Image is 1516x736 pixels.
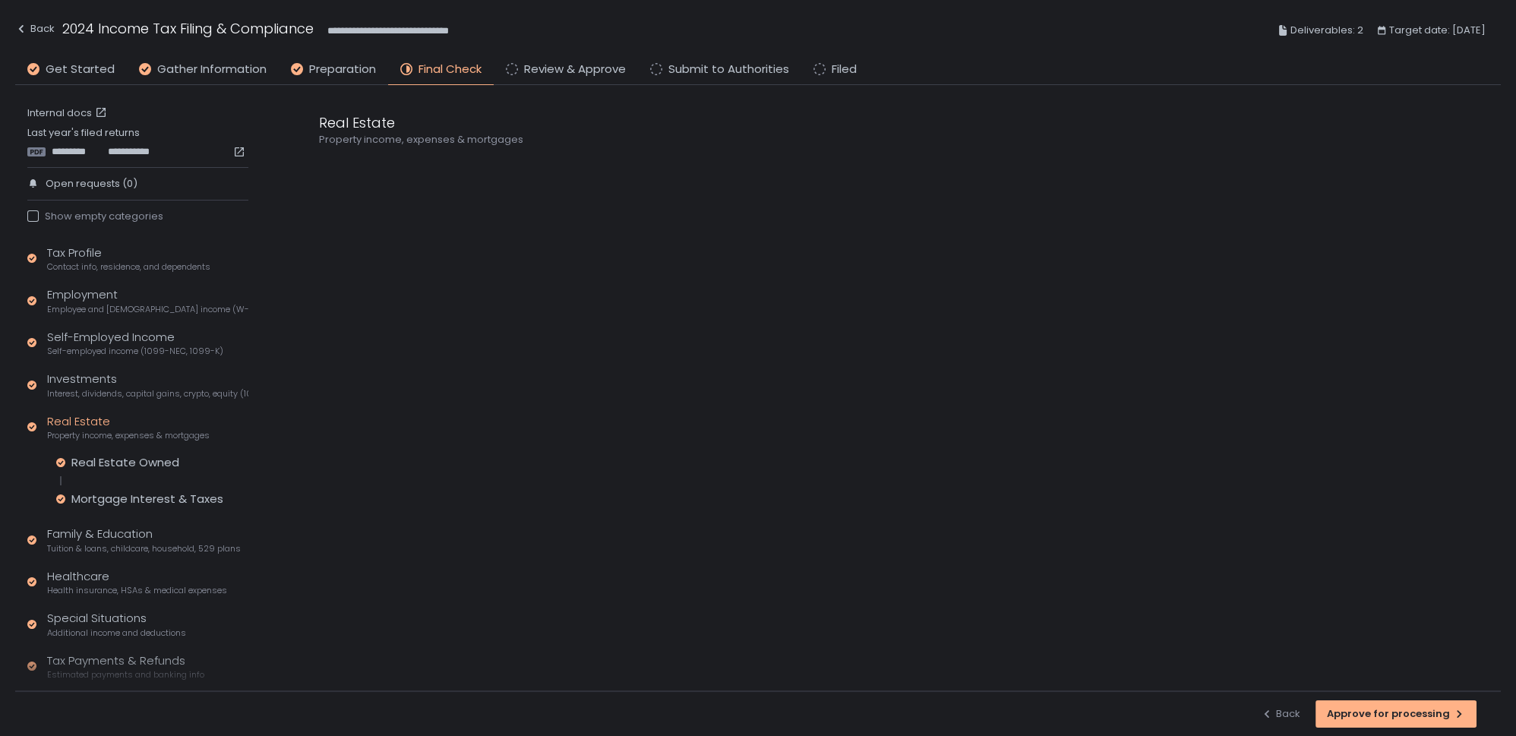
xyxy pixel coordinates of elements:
[1315,700,1477,728] button: Approve for processing
[71,455,179,470] div: Real Estate Owned
[47,304,248,315] span: Employee and [DEMOGRAPHIC_DATA] income (W-2s)
[668,61,789,78] span: Submit to Authorities
[47,585,227,596] span: Health insurance, HSAs & medical expenses
[309,61,376,78] span: Preparation
[1261,707,1300,721] div: Back
[47,261,210,273] span: Contact info, residence, and dependents
[1389,21,1486,39] span: Target date: [DATE]
[47,371,248,400] div: Investments
[46,61,115,78] span: Get Started
[27,106,110,120] a: Internal docs
[832,61,857,78] span: Filed
[47,329,223,358] div: Self-Employed Income
[62,18,314,39] h1: 2024 Income Tax Filing & Compliance
[47,627,186,639] span: Additional income and deductions
[47,388,248,400] span: Interest, dividends, capital gains, crypto, equity (1099s, K-1s)
[1290,21,1363,39] span: Deliverables: 2
[1261,700,1300,728] button: Back
[46,177,137,191] span: Open requests (0)
[418,61,482,78] span: Final Check
[1327,707,1465,721] div: Approve for processing
[27,126,248,158] div: Last year's filed returns
[319,112,1048,133] div: Real Estate
[15,20,55,38] div: Back
[47,610,186,639] div: Special Situations
[47,286,248,315] div: Employment
[47,245,210,273] div: Tax Profile
[47,526,241,554] div: Family & Education
[319,133,1048,147] div: Property income, expenses & mortgages
[47,430,210,441] span: Property income, expenses & mortgages
[157,61,267,78] span: Gather Information
[47,346,223,357] span: Self-employed income (1099-NEC, 1099-K)
[47,413,210,442] div: Real Estate
[47,669,204,681] span: Estimated payments and banking info
[71,491,223,507] div: Mortgage Interest & Taxes
[47,543,241,554] span: Tuition & loans, childcare, household, 529 plans
[47,568,227,597] div: Healthcare
[15,18,55,43] button: Back
[47,652,204,681] div: Tax Payments & Refunds
[524,61,626,78] span: Review & Approve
